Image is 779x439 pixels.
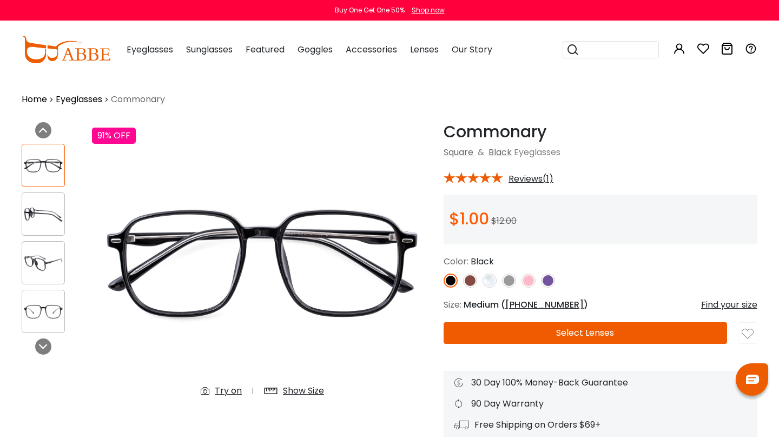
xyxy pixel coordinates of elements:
[746,375,759,384] img: chat
[22,301,64,322] img: Commonary Black Plastic Eyeglasses , UniversalBridgeFit Frames from ABBE Glasses
[22,252,64,274] img: Commonary Black Plastic Eyeglasses , UniversalBridgeFit Frames from ABBE Glasses
[464,298,588,311] span: Medium ( )
[215,384,242,397] div: Try on
[22,155,64,176] img: Commonary Black Plastic Eyeglasses , UniversalBridgeFit Frames from ABBE Glasses
[444,255,468,268] span: Color:
[454,418,747,431] div: Free Shipping on Orders $69+
[444,298,461,311] span: Size:
[471,255,494,268] span: Black
[346,43,397,56] span: Accessories
[22,36,110,63] img: abbeglasses.com
[444,122,757,142] h1: Commonary
[283,384,324,397] div: Show Size
[22,93,47,106] a: Home
[701,298,757,311] div: Find your size
[505,298,584,311] span: [PHONE_NUMBER]
[335,5,405,15] div: Buy One Get One 50%
[488,146,512,158] a: Black
[452,43,492,56] span: Our Story
[92,128,136,144] div: 91% OFF
[410,43,439,56] span: Lenses
[22,204,64,225] img: Commonary Black Plastic Eyeglasses , UniversalBridgeFit Frames from ABBE Glasses
[298,43,333,56] span: Goggles
[406,5,445,15] a: Shop now
[111,93,165,106] span: Commonary
[476,146,486,158] span: &
[444,146,473,158] a: Square
[127,43,173,56] span: Eyeglasses
[92,122,433,406] img: Commonary Black Plastic Eyeglasses , UniversalBridgeFit Frames from ABBE Glasses
[509,174,553,184] span: Reviews(1)
[742,328,754,340] img: like
[514,146,560,158] span: Eyeglasses
[449,207,489,230] span: $1.00
[56,93,102,106] a: Eyeglasses
[246,43,285,56] span: Featured
[491,215,517,227] span: $12.00
[454,397,747,410] div: 90 Day Warranty
[412,5,445,15] div: Shop now
[444,322,727,344] button: Select Lenses
[186,43,233,56] span: Sunglasses
[454,376,747,389] div: 30 Day 100% Money-Back Guarantee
